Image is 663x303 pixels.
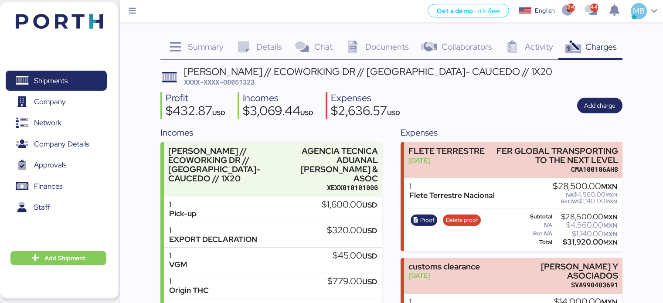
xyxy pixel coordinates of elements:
div: $432.87 [166,105,225,119]
div: Incomes [243,92,313,105]
span: MXN [603,213,617,221]
div: [PERSON_NAME] Y ASOCIADOS [492,262,618,280]
div: Flete Terrestre Nacional [409,191,495,200]
div: Pick-up [169,209,197,218]
span: Shipments [34,75,68,87]
div: Ret IVA [523,231,552,237]
span: MXN [603,230,617,238]
div: FER GLOBAL TRANSPORTING TO THE NEXT LEVEL [492,146,618,165]
div: Expenses [401,126,622,139]
span: Company Details [34,138,89,150]
span: MXN [603,238,617,246]
div: Incomes [160,126,382,139]
div: Expenses [331,92,400,105]
button: Add Shipment [10,251,106,265]
span: Activity [525,41,553,52]
div: customs clearance [408,262,480,271]
div: 1 [169,277,209,286]
span: IVA [566,191,574,198]
div: $28,500.00 [553,182,617,191]
div: CMA100106AH8 [492,165,618,174]
span: Approvals [34,159,66,171]
div: $45.00 [333,251,377,261]
span: Add Shipment [44,253,85,263]
div: 1 [169,251,187,260]
div: XEXX010101000 [295,183,378,192]
span: Documents [365,41,409,52]
div: FLETE TERRESTRE [408,146,485,156]
span: Add charge [584,100,615,111]
span: Network [34,116,61,129]
div: Subtotal [523,214,552,220]
div: AGENCIA TECNICA ADUANAL [PERSON_NAME] & ASOC [295,146,378,184]
div: Profit [166,92,225,105]
span: MXN [605,191,617,198]
span: XXXX-XXXX-O0051323 [184,78,255,86]
div: SVA990403691 [492,280,618,289]
span: USD [212,109,225,117]
span: MXN [605,198,617,205]
div: Total [523,239,552,245]
button: Proof [411,214,438,226]
a: Shipments [6,71,107,91]
span: Proof [420,215,435,225]
a: Network [6,113,107,133]
span: Collaborators [442,41,492,52]
div: [DATE] [408,271,480,280]
div: $3,069.44 [243,105,313,119]
a: Approvals [6,155,107,175]
div: [PERSON_NAME] // ECOWORKING DR // [GEOGRAPHIC_DATA]- CAUCEDO // 1X20 [184,67,552,76]
span: Delete proof [446,215,478,225]
div: [PERSON_NAME] // ECOWORKING DR // [GEOGRAPHIC_DATA]- CAUCEDO // 1X20 [168,146,291,184]
span: USD [362,200,377,210]
button: Add charge [577,98,622,113]
span: USD [387,109,400,117]
div: 1 [169,226,257,235]
div: $779.00 [327,277,377,286]
a: Finances [6,177,107,197]
div: $2,636.57 [331,105,400,119]
button: Menu [125,4,140,19]
div: VGM [169,260,187,269]
div: [DATE] [408,156,485,165]
span: USD [362,277,377,286]
div: $28,500.00 [554,214,617,220]
span: Staff [34,201,50,214]
span: Chat [314,41,333,52]
div: English [535,6,555,15]
div: $4,560.00 [554,222,617,228]
a: Company Details [6,134,107,154]
div: $1,140.00 [554,231,617,237]
span: Ret IVA [561,198,578,205]
span: MB [633,5,645,17]
span: Finances [34,180,62,193]
span: MXN [601,182,617,191]
div: 1 [169,200,197,209]
span: USD [300,109,313,117]
span: USD [362,226,377,235]
button: Delete proof [443,214,481,226]
div: EXPORT DECLARATION [169,235,257,244]
span: Details [256,41,282,52]
a: Staff [6,197,107,218]
span: Summary [188,41,224,52]
a: Company [6,92,107,112]
div: $4,560.00 [553,191,617,198]
span: USD [362,251,377,261]
div: IVA [523,222,552,228]
div: Origin THC [169,286,209,295]
div: $1,600.00 [322,200,377,210]
div: $320.00 [327,226,377,235]
div: 1 [409,182,495,191]
div: $1,140.00 [553,198,617,204]
div: $31,920.00 [554,239,617,245]
span: Company [34,95,66,108]
span: Charges [585,41,617,52]
span: MXN [603,221,617,229]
